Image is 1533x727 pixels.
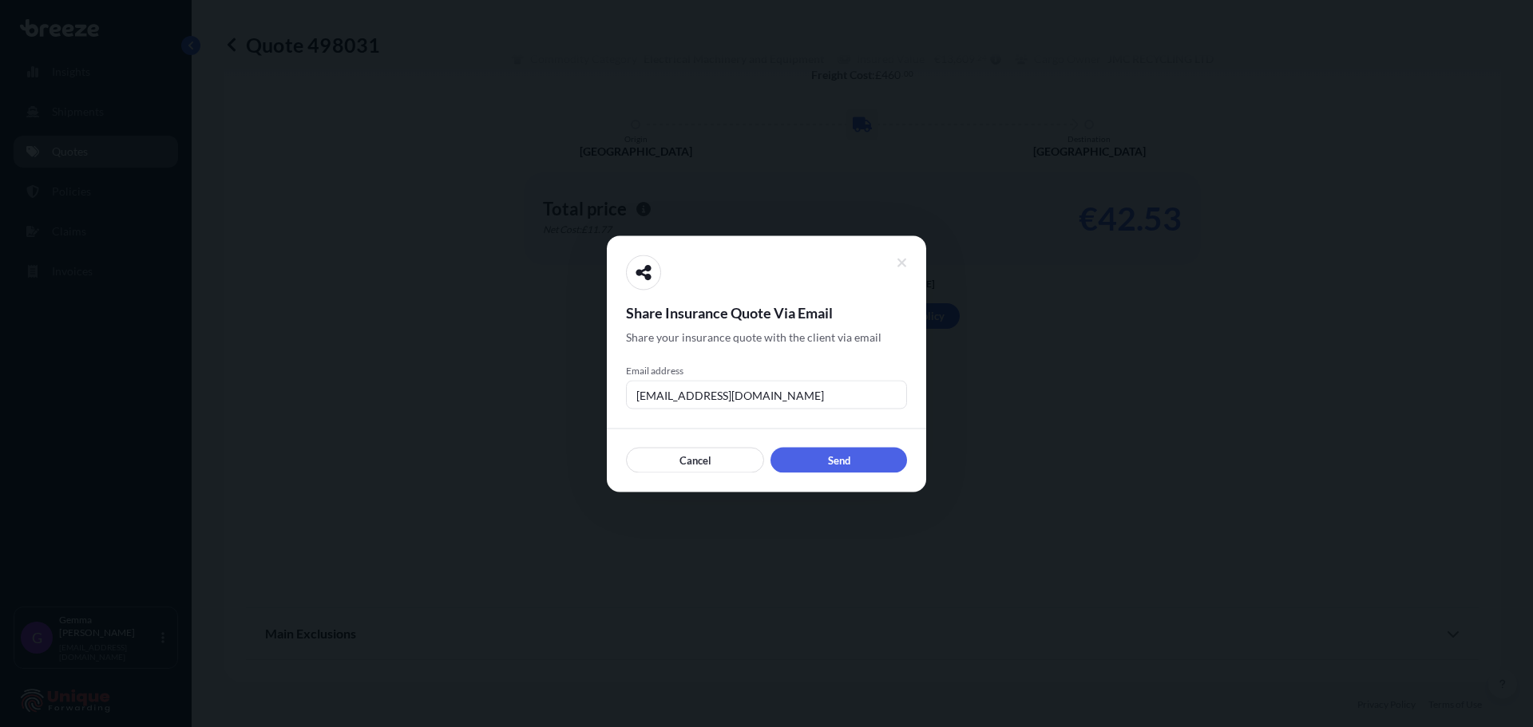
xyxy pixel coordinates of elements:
span: Email address [626,364,907,377]
span: Share your insurance quote with the client via email [626,329,881,345]
input: example@gmail.com [626,380,907,409]
p: Send [828,452,850,468]
span: Share Insurance Quote Via Email [626,302,907,322]
button: Cancel [626,447,764,472]
p: Cancel [679,452,711,468]
button: Send [770,447,907,472]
